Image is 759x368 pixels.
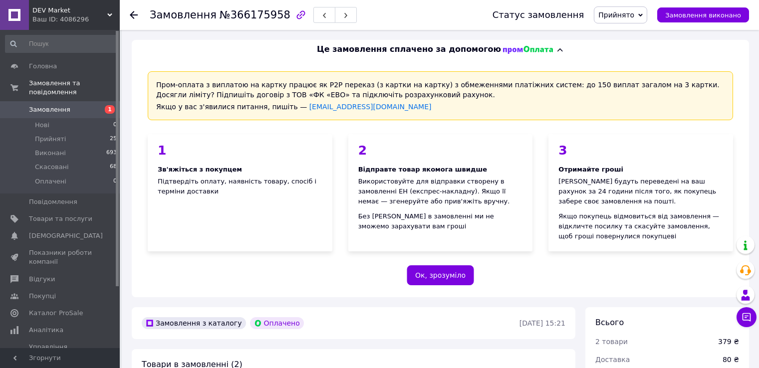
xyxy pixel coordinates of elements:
div: 1 [158,144,322,157]
div: Якщо покупець відмовиться від замовлення — відкличте посилку та скасуйте замовлення, щоб гроші по... [558,211,723,241]
span: Прийнято [598,11,634,19]
button: Чат з покупцем [737,307,757,327]
div: Без [PERSON_NAME] в замовленні ми не зможемо зарахувати вам гроші [358,211,523,231]
span: Замовлення та повідомлення [29,79,120,97]
div: 2 [358,144,523,157]
span: Замовлення виконано [665,11,741,19]
div: Повернутися назад [130,10,138,20]
div: Оплачено [250,317,304,329]
span: 1 [105,105,115,114]
span: Скасовані [35,163,69,172]
div: Замовлення з каталогу [142,317,246,329]
div: Якщо у вас з'явилися питання, пишіть — [156,102,725,112]
span: Це замовлення сплачено за допомогою [317,44,501,55]
span: Показники роботи компанії [29,248,92,266]
span: [DEMOGRAPHIC_DATA] [29,231,103,240]
span: Покупці [29,292,56,301]
a: [EMAIL_ADDRESS][DOMAIN_NAME] [309,103,432,111]
span: Каталог ProSale [29,309,83,318]
span: Прийняті [35,135,66,144]
span: Управління сайтом [29,343,92,361]
input: Пошук [5,35,118,53]
span: Виконані [35,149,66,158]
span: Головна [29,62,57,71]
div: Підтвердіть оплату, наявність товару, спосіб і терміни доставки [148,134,332,251]
span: Доставка [595,356,630,364]
span: 693 [106,149,117,158]
button: Ок, зрозуміло [407,265,474,285]
span: 68 [110,163,117,172]
span: Аналітика [29,326,63,335]
span: Отримайте гроші [558,166,623,173]
span: Нові [35,121,49,130]
span: Відгуки [29,275,55,284]
div: Використовуйте для відправки створену в замовленні ЕН (експрес-накладну). Якщо її немає — згенеру... [358,177,523,206]
div: 3 [558,144,723,157]
span: Замовлення [150,9,217,21]
span: Всього [595,318,624,327]
span: Товари та послуги [29,214,92,223]
div: Статус замовлення [493,10,584,20]
span: 2 товари [595,338,628,346]
span: 25 [110,135,117,144]
span: Замовлення [29,105,70,114]
div: 379 ₴ [718,337,739,347]
button: Замовлення виконано [657,7,749,22]
span: Зв'яжіться з покупцем [158,166,242,173]
span: DEV Market [32,6,107,15]
span: 0 [113,177,117,186]
span: №366175958 [220,9,290,21]
time: [DATE] 15:21 [519,319,565,327]
div: Ваш ID: 4086296 [32,15,120,24]
span: Відправте товар якомога швидше [358,166,487,173]
span: Оплачені [35,177,66,186]
span: Повідомлення [29,197,77,206]
span: 0 [113,121,117,130]
div: [PERSON_NAME] будуть переведені на ваш рахунок за 24 години після того, як покупець забере своє з... [558,177,723,206]
div: Пром-оплата з виплатою на картку працює як P2P переказ (з картки на картку) з обмеженнями платіжн... [148,71,733,120]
